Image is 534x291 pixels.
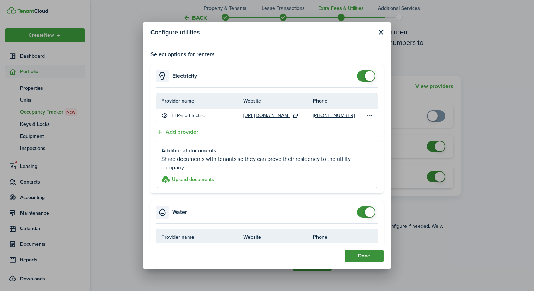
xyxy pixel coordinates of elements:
button: Close modal [376,28,385,37]
th: Phone [313,233,365,241]
modal-title: Configure utilities [150,25,200,39]
th: Website [243,97,313,105]
th: Provider name [156,233,243,241]
th: Provider name [156,97,243,105]
p: Share documents with tenants so they can prove their residency to the utility company. [161,155,373,172]
button: Add provider [156,128,198,136]
p: Select options for renters [150,50,384,59]
a: [PHONE_NUMBER] [313,112,355,119]
p: Additional documents [161,146,373,155]
button: Done [345,250,384,262]
button: Open menu [365,111,374,120]
p: El Paso Electric [172,112,205,119]
a: [URL][DOMAIN_NAME] [243,112,292,119]
th: Website [243,233,313,241]
h4: Electricity [172,72,197,80]
h3: Upload documents [172,176,214,183]
h4: Water [172,208,187,216]
th: Phone [313,97,365,105]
